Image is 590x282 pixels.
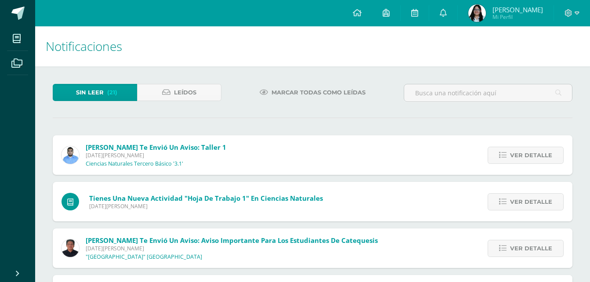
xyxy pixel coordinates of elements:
[86,245,378,252] span: [DATE][PERSON_NAME]
[468,4,486,22] img: 90de6fbeeae09dd1564117bd9b97d342.png
[46,38,122,54] span: Notificaciones
[62,239,79,257] img: eff8bfa388aef6dbf44d967f8e9a2edc.png
[76,84,104,101] span: Sin leer
[137,84,221,101] a: Leídos
[62,146,79,164] img: 54ea75c2c4af8710d6093b43030d56ea.png
[86,152,226,159] span: [DATE][PERSON_NAME]
[53,84,137,101] a: Sin leer(21)
[249,84,376,101] a: Marcar todas como leídas
[510,240,552,257] span: Ver detalle
[271,84,366,101] span: Marcar todas como leídas
[89,194,323,202] span: Tienes una nueva actividad "Hoja de Trabajo 1" En Ciencias Naturales
[174,84,196,101] span: Leídos
[510,147,552,163] span: Ver detalle
[404,84,572,101] input: Busca una notificación aquí
[86,160,183,167] p: Ciencias Naturales Tercero Básico '3.1'
[492,13,543,21] span: Mi Perfil
[86,143,226,152] span: [PERSON_NAME] te envió un aviso: Taller 1
[86,253,202,260] p: "[GEOGRAPHIC_DATA]" [GEOGRAPHIC_DATA]
[86,236,378,245] span: [PERSON_NAME] te envió un aviso: Aviso importante para los estudiantes de catequesis
[492,5,543,14] span: [PERSON_NAME]
[510,194,552,210] span: Ver detalle
[89,202,323,210] span: [DATE][PERSON_NAME]
[107,84,117,101] span: (21)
